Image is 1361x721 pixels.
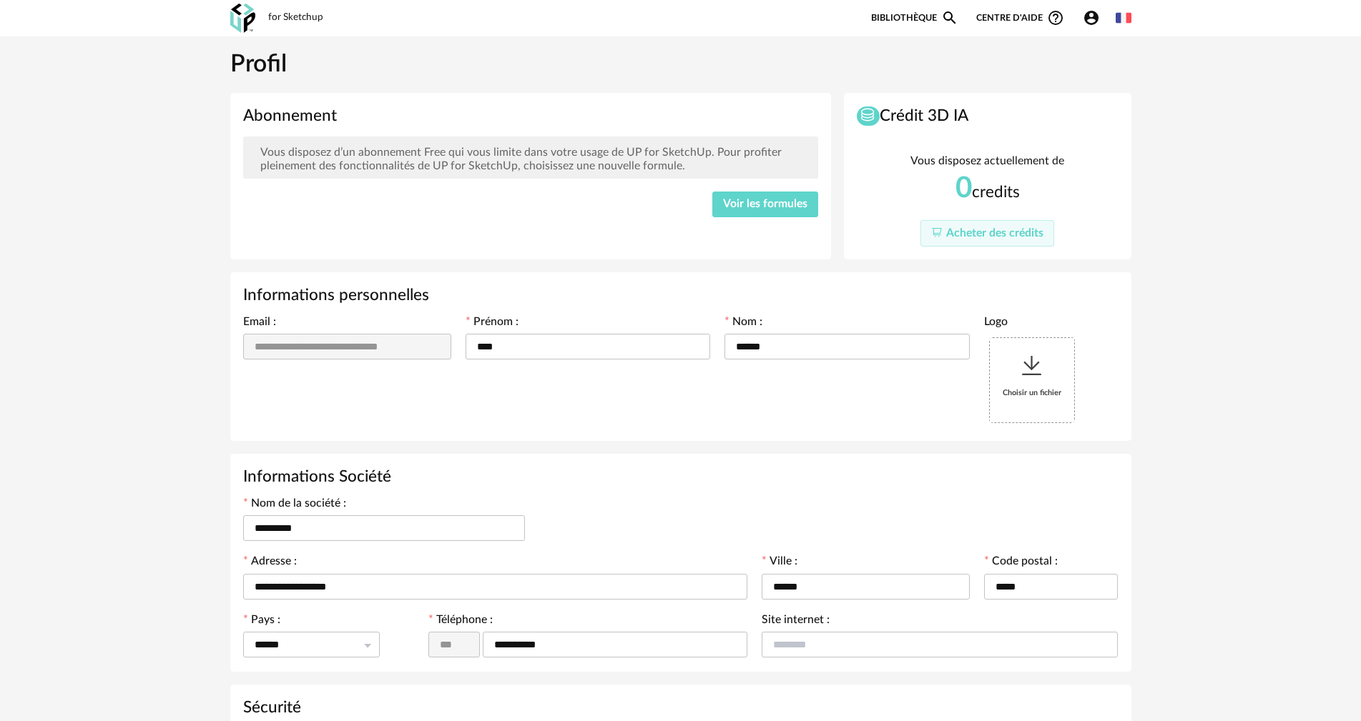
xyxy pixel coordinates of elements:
label: Ville : [762,556,797,570]
label: Adresse : [243,556,297,570]
h3: Crédit 3D IA [857,106,1119,126]
label: Email : [243,317,276,331]
button: Acheter des crédits [920,220,1054,247]
p: Vous disposez d’un abonnement Free qui vous limite dans votre usage de UP for SketchUp. Pour prof... [260,146,801,173]
a: BibliothèqueMagnify icon [871,9,958,26]
div: Choisir un fichier [990,338,1074,422]
span: Account Circle icon [1083,9,1100,26]
label: Site internet : [762,615,830,629]
span: 0 [955,174,972,203]
label: Prénom : [466,317,519,331]
label: Pays : [243,615,280,629]
span: Account Circle icon [1083,9,1106,26]
div: credits [955,172,1020,204]
h3: Sécurité [243,697,1119,718]
label: Téléphone : [428,615,493,629]
h1: Profil [230,49,1131,81]
div: Vous disposez actuellement de [910,153,1064,169]
span: Help Circle Outline icon [1047,9,1064,26]
label: Nom de la société : [243,498,346,512]
span: Centre d'aideHelp Circle Outline icon [976,9,1064,26]
span: Magnify icon [941,9,958,26]
h3: Informations personnelles [243,285,1119,306]
span: Acheter des crédits [946,227,1043,239]
button: Voir les formules [712,192,818,217]
div: for Sketchup [268,11,323,24]
h3: Informations Société [243,467,1119,487]
label: Nom : [724,317,762,331]
label: Code postal : [984,556,1058,570]
h3: Abonnement [243,106,818,126]
img: fr [1116,10,1131,26]
span: Voir les formules [723,198,807,209]
label: Logo [984,317,1008,331]
img: OXP [230,4,255,33]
